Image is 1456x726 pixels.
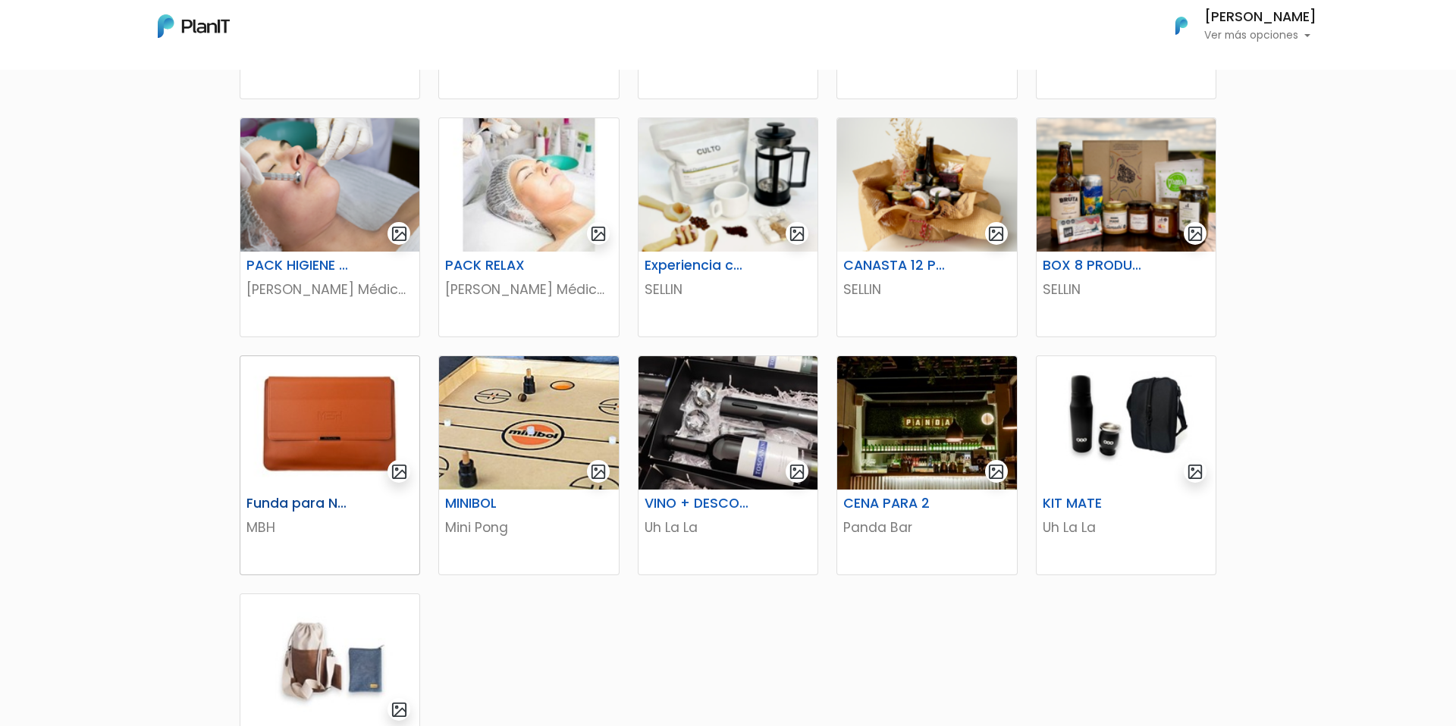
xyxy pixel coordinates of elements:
img: gallery-light [590,225,607,243]
p: Uh La La [645,518,811,537]
p: Mini Pong [445,518,612,537]
a: gallery-light Funda para Notebook Nomad MBH [240,355,420,575]
p: Panda Bar [843,518,1010,537]
a: gallery-light KIT MATE Uh La La [1036,355,1216,575]
a: gallery-light Experiencia café Prensa Francesa SELLIN [638,117,818,337]
img: thumb_2000___2000-Photoroom_-_2025-07-03T120242.817.jpg [439,118,618,252]
p: SELLIN [645,280,811,299]
img: thumb_1FC5AA0F-4315-4F37-BDED-CB1509ED8A1C.jpeg [639,356,817,490]
a: gallery-light CANASTA 12 PRODUCTOS SELLIN [836,117,1017,337]
a: gallery-light BOX 8 PRODUCTOS SELLIN [1036,117,1216,337]
img: gallery-light [987,225,1005,243]
img: thumb_6882808d94dd4_15.png [1037,118,1216,252]
img: thumb_ChatGPT_Image_3_jul_2025__11_32_42.png [240,118,419,252]
a: gallery-light PACK HIGIENE PEELING [PERSON_NAME] Médica y Maquilladora [240,117,420,337]
img: gallery-light [987,463,1005,480]
a: gallery-light VINO + DESCORCHADOR Uh La La [638,355,818,575]
img: thumb_99BBCD63-EF96-4B08-BE7C-73DB5A7664DF.jpeg [1037,356,1216,490]
p: SELLIN [1043,280,1210,299]
img: thumb_Captura_de_pantalla_2025-08-06_151443.png [639,118,817,252]
h6: Funda para Notebook Nomad [237,496,361,512]
img: gallery-light [590,463,607,480]
img: gallery-light [789,225,806,243]
a: gallery-light MINIBOL Mini Pong [438,355,619,575]
img: gallery-light [391,701,408,718]
h6: [PERSON_NAME] [1204,11,1316,24]
div: ¿Necesitás ayuda? [78,14,218,44]
p: [PERSON_NAME] Médica y Maquilladora [246,280,413,299]
h6: PACK RELAX [436,258,560,274]
img: PlanIt Logo [158,14,230,38]
h6: KIT MATE [1034,496,1157,512]
p: SELLIN [843,280,1010,299]
h6: VINO + DESCORCHADOR [635,496,759,512]
h6: BOX 8 PRODUCTOS [1034,258,1157,274]
img: gallery-light [1187,463,1204,480]
p: Uh La La [1043,518,1210,537]
p: Ver más opciones [1204,30,1316,41]
img: thumb_thumb_9209972E-E399-434D-BEEF-F65B94FC7BA6_1_201_a.jpeg [837,356,1016,490]
img: thumb_WhatsApp_Image_2021-09-24_at_09.48.56portada.jpeg [439,356,618,490]
img: thumb_WhatsApp_Image_2025-08-06_at_12.43.13__12_.jpeg [240,356,419,490]
h6: PACK HIGIENE PEELING [237,258,361,274]
p: [PERSON_NAME] Médica y Maquilladora [445,280,612,299]
button: PlanIt Logo [PERSON_NAME] Ver más opciones [1156,6,1316,45]
img: gallery-light [1187,225,1204,243]
img: gallery-light [789,463,806,480]
p: MBH [246,518,413,537]
img: thumb_68827b7c88a81_7.png [837,118,1016,252]
h6: MINIBOL [436,496,560,512]
h6: CANASTA 12 PRODUCTOS [834,258,958,274]
h6: CENA PARA 2 [834,496,958,512]
a: gallery-light PACK RELAX [PERSON_NAME] Médica y Maquilladora [438,117,619,337]
a: gallery-light CENA PARA 2 Panda Bar [836,355,1017,575]
h6: Experiencia café Prensa Francesa [635,258,759,274]
img: PlanIt Logo [1165,9,1198,42]
img: gallery-light [391,225,408,243]
img: gallery-light [391,463,408,480]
